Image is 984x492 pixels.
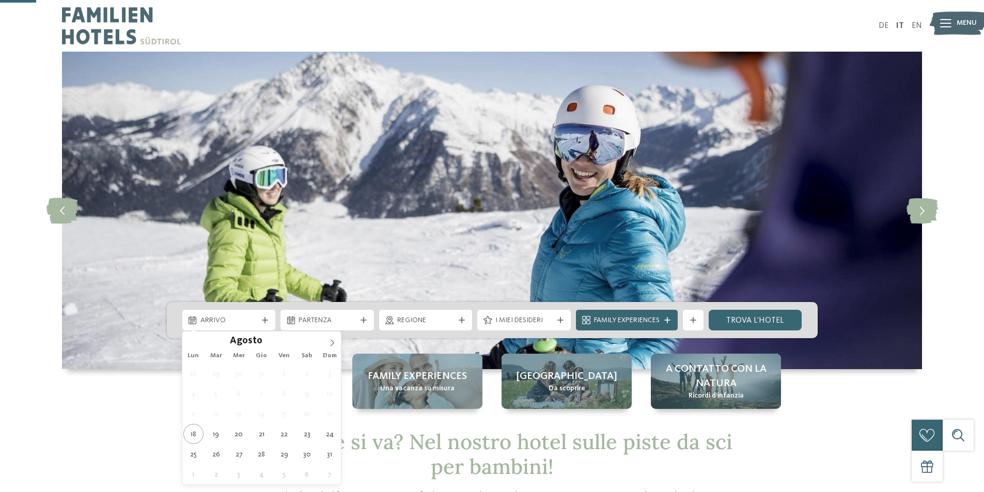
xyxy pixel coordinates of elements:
[320,464,340,484] span: Settembre 7, 2025
[252,444,272,464] span: Agosto 28, 2025
[320,424,340,444] span: Agosto 24, 2025
[183,464,204,484] span: Settembre 1, 2025
[297,384,317,404] span: Agosto 9, 2025
[206,444,226,464] span: Agosto 26, 2025
[183,424,204,444] span: Agosto 18, 2025
[320,363,340,384] span: Agosto 3, 2025
[183,384,204,404] span: Agosto 4, 2025
[397,315,455,326] span: Regione
[229,424,249,444] span: Agosto 20, 2025
[206,464,226,484] span: Settembre 2, 2025
[182,353,205,359] span: Lun
[879,22,888,30] a: DE
[183,444,204,464] span: Agosto 25, 2025
[252,464,272,484] span: Settembre 4, 2025
[320,404,340,424] span: Agosto 17, 2025
[661,362,771,391] span: A contatto con la natura
[274,444,294,464] span: Agosto 29, 2025
[297,424,317,444] span: Agosto 23, 2025
[368,369,467,384] span: Family experiences
[297,464,317,484] span: Settembre 6, 2025
[229,444,249,464] span: Agosto 27, 2025
[200,315,258,326] span: Arrivo
[262,335,296,346] input: Year
[274,404,294,424] span: Agosto 15, 2025
[295,353,318,359] span: Sab
[229,363,249,384] span: Luglio 30, 2025
[206,384,226,404] span: Agosto 5, 2025
[689,391,744,401] span: Ricordi d’infanzia
[297,444,317,464] span: Agosto 30, 2025
[252,384,272,404] span: Agosto 7, 2025
[205,353,227,359] span: Mar
[206,424,226,444] span: Agosto 19, 2025
[502,354,632,409] a: Hotel sulle piste da sci per bambini: divertimento senza confini [GEOGRAPHIC_DATA] Da scoprire
[297,404,317,424] span: Agosto 16, 2025
[252,363,272,384] span: Luglio 31, 2025
[297,363,317,384] span: Agosto 2, 2025
[957,18,977,28] span: Menu
[227,353,250,359] span: Mer
[318,353,341,359] span: Dom
[229,464,249,484] span: Settembre 3, 2025
[352,354,482,409] a: Hotel sulle piste da sci per bambini: divertimento senza confini Family experiences Una vacanza s...
[230,337,262,346] span: Agosto
[274,464,294,484] span: Settembre 5, 2025
[912,22,922,30] a: EN
[183,363,204,384] span: Luglio 28, 2025
[62,52,922,369] img: Hotel sulle piste da sci per bambini: divertimento senza confini
[709,310,802,330] a: trova l’hotel
[495,315,553,326] span: I miei desideri
[229,384,249,404] span: Agosto 6, 2025
[252,424,272,444] span: Agosto 21, 2025
[517,369,617,384] span: [GEOGRAPHIC_DATA]
[206,404,226,424] span: Agosto 12, 2025
[896,22,904,30] a: IT
[252,428,732,480] span: Dov’è che si va? Nel nostro hotel sulle piste da sci per bambini!
[594,315,660,326] span: Family Experiences
[273,353,295,359] span: Ven
[320,384,340,404] span: Agosto 10, 2025
[380,384,455,394] span: Una vacanza su misura
[250,353,273,359] span: Gio
[651,354,781,409] a: Hotel sulle piste da sci per bambini: divertimento senza confini A contatto con la natura Ricordi...
[183,404,204,424] span: Agosto 11, 2025
[549,384,585,394] span: Da scoprire
[252,404,272,424] span: Agosto 14, 2025
[229,404,249,424] span: Agosto 13, 2025
[274,363,294,384] span: Agosto 1, 2025
[206,363,226,384] span: Luglio 29, 2025
[274,384,294,404] span: Agosto 8, 2025
[274,424,294,444] span: Agosto 22, 2025
[320,444,340,464] span: Agosto 31, 2025
[299,315,356,326] span: Partenza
